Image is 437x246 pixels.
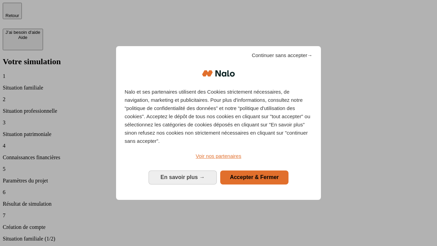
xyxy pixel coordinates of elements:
span: Continuer sans accepter→ [252,51,312,59]
a: Voir nos partenaires [125,152,312,160]
img: Logo [202,63,235,84]
button: Accepter & Fermer: Accepter notre traitement des données et fermer [220,170,288,184]
span: Voir nos partenaires [196,153,241,159]
p: Nalo et ses partenaires utilisent des Cookies strictement nécessaires, de navigation, marketing e... [125,88,312,145]
span: En savoir plus → [160,174,205,180]
span: Accepter & Fermer [230,174,279,180]
div: Bienvenue chez Nalo Gestion du consentement [116,46,321,200]
button: En savoir plus: Configurer vos consentements [149,170,217,184]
